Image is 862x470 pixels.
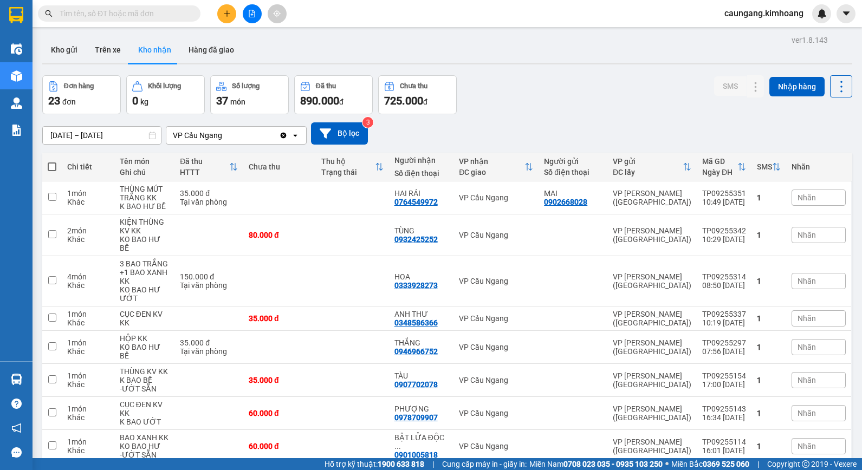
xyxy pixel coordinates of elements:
[120,367,170,376] div: THÙNG KV KK
[273,10,281,17] span: aim
[394,189,449,198] div: HAI RÁI
[751,153,786,181] th: Toggle SortBy
[459,409,533,417] div: VP Cầu Ngang
[613,272,691,290] div: VP [PERSON_NAME] ([GEOGRAPHIC_DATA])
[394,338,449,347] div: THẮNG
[120,343,170,360] div: KO BAO HƯ BỂ
[230,97,245,106] span: món
[120,285,170,303] div: KO BAO HƯ ƯỚT
[210,75,289,114] button: Số lượng37món
[459,193,533,202] div: VP Cầu Ngang
[120,235,170,252] div: KO BAO HƯ BỂ
[180,272,238,281] div: 150.000 đ
[459,231,533,239] div: VP Cầu Ngang
[42,75,121,114] button: Đơn hàng23đơn
[798,314,816,323] span: Nhãn
[316,82,336,90] div: Đã thu
[798,376,816,384] span: Nhãn
[702,318,746,327] div: 10:19 [DATE]
[798,343,816,351] span: Nhãn
[67,226,109,235] div: 2 món
[394,235,438,244] div: 0932425252
[67,380,109,389] div: Khác
[67,413,109,422] div: Khác
[120,185,170,202] div: THÙNG MÚT TRẮNG KK
[432,458,434,470] span: |
[67,281,109,290] div: Khác
[67,438,109,446] div: 1 món
[180,189,238,198] div: 35.000 đ
[48,94,60,107] span: 23
[757,343,781,351] div: 1
[613,168,683,177] div: ĐC lấy
[613,157,683,166] div: VP gửi
[11,423,22,433] span: notification
[67,310,109,318] div: 1 món
[702,168,737,177] div: Ngày ĐH
[11,125,22,136] img: solution-icon
[702,272,746,281] div: TP09255314
[45,10,53,17] span: search
[362,117,373,128] sup: 3
[792,34,828,46] div: ver 1.8.143
[702,371,746,380] div: TP09255154
[841,9,851,18] span: caret-down
[321,157,374,166] div: Thu hộ
[563,460,663,468] strong: 0708 023 035 - 0935 103 250
[132,94,138,107] span: 0
[613,310,691,327] div: VP [PERSON_NAME] ([GEOGRAPHIC_DATA])
[423,97,427,106] span: đ
[798,193,816,202] span: Nhãn
[459,442,533,451] div: VP Cầu Ngang
[67,272,109,281] div: 4 món
[702,413,746,422] div: 16:34 [DATE]
[757,162,772,171] div: SMS
[174,153,243,181] th: Toggle SortBy
[702,446,746,455] div: 16:01 [DATE]
[120,310,170,327] div: CỤC ĐEN KV KK
[120,202,170,211] div: K BAO HƯ BỂ
[613,338,691,356] div: VP [PERSON_NAME] ([GEOGRAPHIC_DATA])
[223,10,231,17] span: plus
[544,198,587,206] div: 0902668028
[757,231,781,239] div: 1
[459,343,533,351] div: VP Cầu Ngang
[459,168,524,177] div: ĐC giao
[442,458,527,470] span: Cung cấp máy in - giấy in:
[394,371,449,380] div: TÀU
[268,4,287,23] button: aim
[62,97,76,106] span: đơn
[120,259,170,285] div: 3 BAO TRẮNG +1 BAO XANH KK
[702,281,746,290] div: 08:50 [DATE]
[613,226,691,244] div: VP [PERSON_NAME] ([GEOGRAPHIC_DATA])
[459,157,524,166] div: VP nhận
[148,82,181,90] div: Khối lượng
[394,318,438,327] div: 0348586366
[757,277,781,285] div: 1
[702,380,746,389] div: 17:00 [DATE]
[757,409,781,417] div: 1
[613,189,691,206] div: VP [PERSON_NAME] ([GEOGRAPHIC_DATA])
[300,94,339,107] span: 890.000
[613,371,691,389] div: VP [PERSON_NAME] ([GEOGRAPHIC_DATA])
[702,404,746,413] div: TP09255143
[529,458,663,470] span: Miền Nam
[544,157,602,166] div: Người gửi
[67,198,109,206] div: Khác
[64,82,94,90] div: Đơn hàng
[798,231,816,239] span: Nhãn
[394,413,438,422] div: 0978709907
[291,131,300,140] svg: open
[837,4,855,23] button: caret-down
[86,37,129,63] button: Trên xe
[67,338,109,347] div: 1 món
[802,460,809,468] span: copyright
[43,127,161,144] input: Select a date range.
[339,97,343,106] span: đ
[613,404,691,422] div: VP [PERSON_NAME] ([GEOGRAPHIC_DATA])
[394,156,449,165] div: Người nhận
[702,310,746,318] div: TP09255337
[249,442,310,451] div: 60.000 đ
[180,157,229,166] div: Đã thu
[703,460,749,468] strong: 0369 525 060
